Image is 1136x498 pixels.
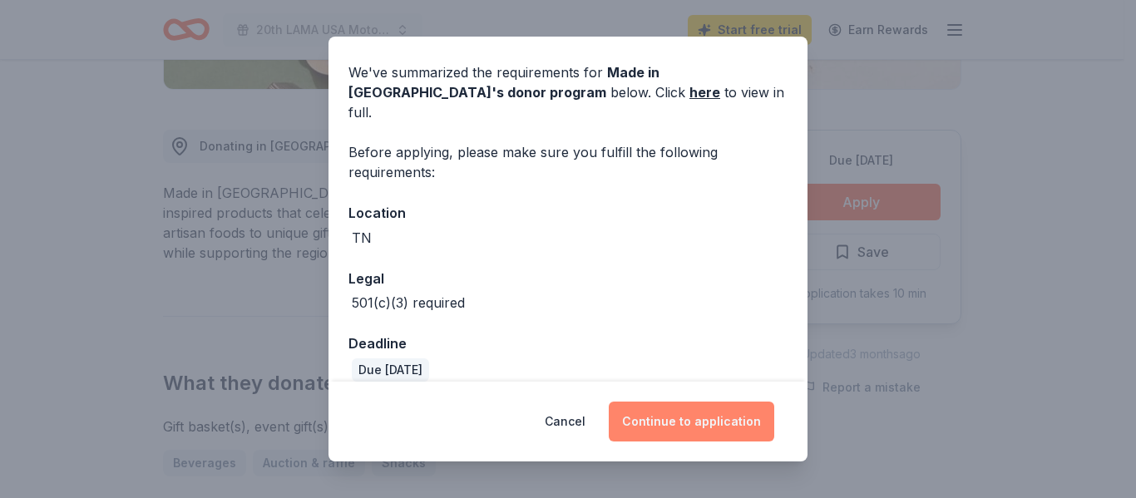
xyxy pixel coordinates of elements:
[348,62,788,122] div: We've summarized the requirements for below. Click to view in full.
[348,333,788,354] div: Deadline
[348,268,788,289] div: Legal
[609,402,774,441] button: Continue to application
[352,358,429,382] div: Due [DATE]
[352,228,372,248] div: TN
[689,82,720,102] a: here
[545,402,585,441] button: Cancel
[352,293,465,313] div: 501(c)(3) required
[348,142,788,182] div: Before applying, please make sure you fulfill the following requirements:
[348,202,788,224] div: Location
